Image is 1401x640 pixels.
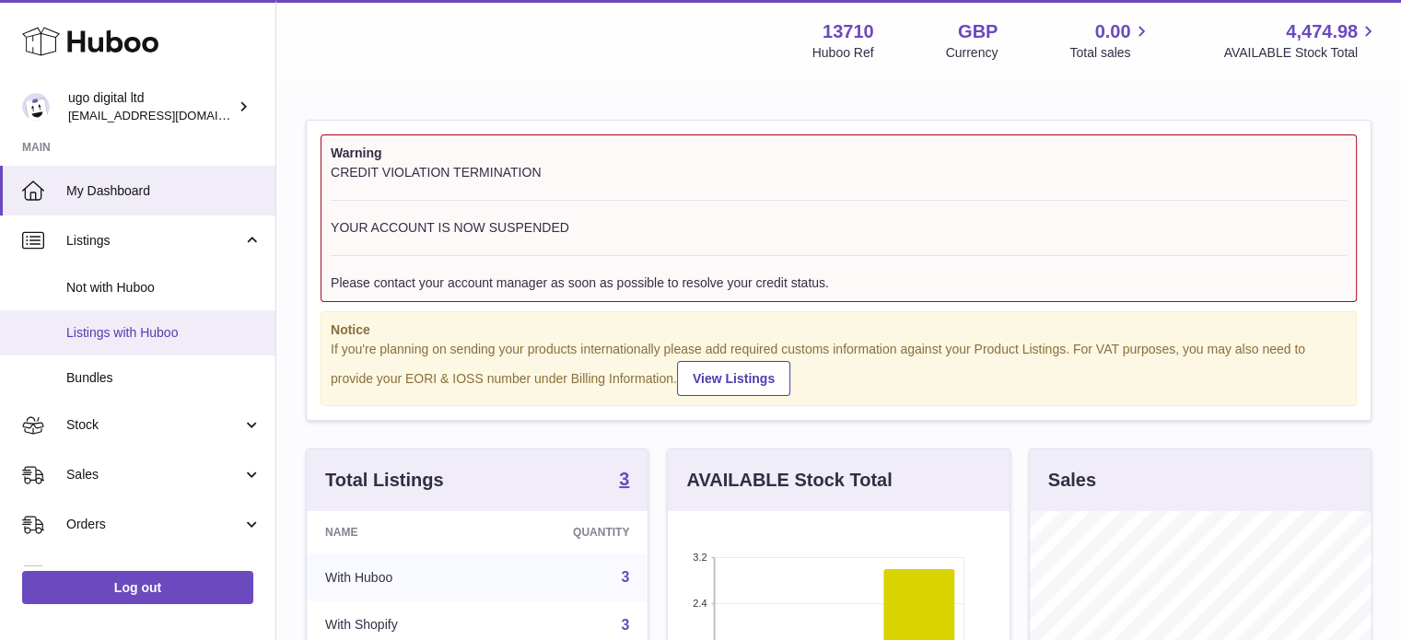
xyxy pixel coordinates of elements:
[22,93,50,121] img: internalAdmin-13710@internal.huboo.com
[66,369,262,387] span: Bundles
[621,617,629,633] a: 3
[619,470,629,492] a: 3
[66,565,262,583] span: Usage
[66,182,262,200] span: My Dashboard
[331,164,1347,292] div: CREDIT VIOLATION TERMINATION YOUR ACCOUNT IS NOW SUSPENDED Please contact your account manager as...
[66,232,242,250] span: Listings
[812,44,874,62] div: Huboo Ref
[491,511,648,553] th: Quantity
[1069,44,1151,62] span: Total sales
[958,19,998,44] strong: GBP
[621,569,629,585] a: 3
[22,571,253,604] a: Log out
[1223,44,1379,62] span: AVAILABLE Stock Total
[1069,19,1151,62] a: 0.00 Total sales
[331,321,1347,339] strong: Notice
[307,553,491,601] td: With Huboo
[694,598,707,609] text: 2.4
[325,468,444,493] h3: Total Listings
[823,19,874,44] strong: 13710
[331,341,1347,396] div: If you're planning on sending your products internationally please add required customs informati...
[66,324,262,342] span: Listings with Huboo
[686,468,892,493] h3: AVAILABLE Stock Total
[1095,19,1131,44] span: 0.00
[307,511,491,553] th: Name
[66,416,242,434] span: Stock
[68,89,234,124] div: ugo digital ltd
[1286,19,1358,44] span: 4,474.98
[946,44,998,62] div: Currency
[619,470,629,488] strong: 3
[1048,468,1096,493] h3: Sales
[66,516,242,533] span: Orders
[331,145,1347,162] strong: Warning
[66,466,242,483] span: Sales
[677,361,790,396] a: View Listings
[68,108,271,122] span: [EMAIL_ADDRESS][DOMAIN_NAME]
[694,552,707,563] text: 3.2
[66,279,262,297] span: Not with Huboo
[1223,19,1379,62] a: 4,474.98 AVAILABLE Stock Total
